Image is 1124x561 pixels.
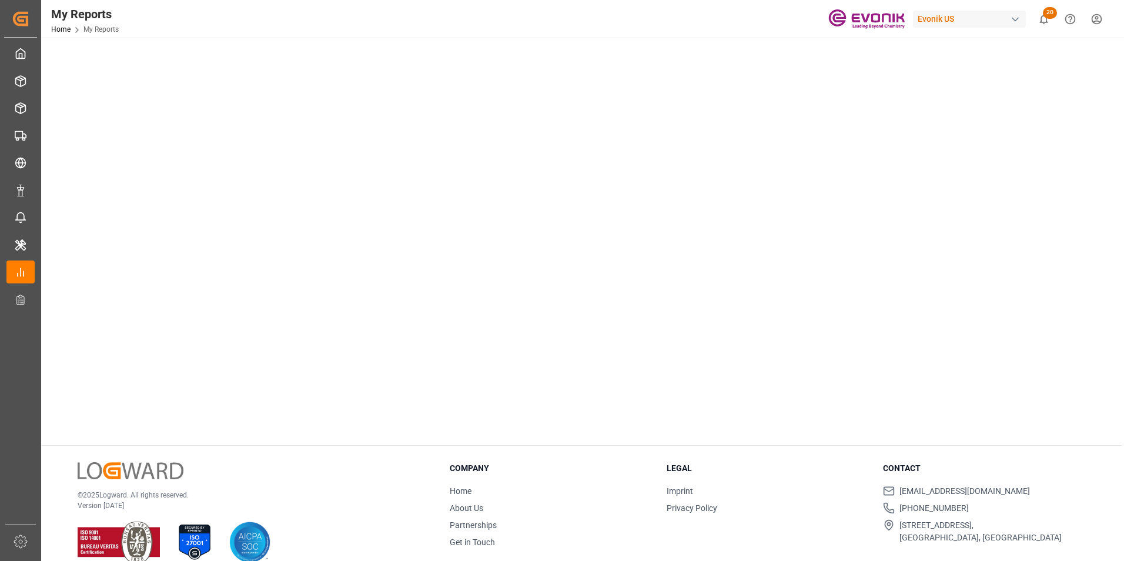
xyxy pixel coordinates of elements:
[450,486,471,496] a: Home
[667,486,693,496] a: Imprint
[828,9,905,29] img: Evonik-brand-mark-Deep-Purple-RGB.jpeg_1700498283.jpeg
[899,485,1030,497] span: [EMAIL_ADDRESS][DOMAIN_NAME]
[667,503,717,513] a: Privacy Policy
[899,502,969,515] span: [PHONE_NUMBER]
[78,490,420,500] p: © 2025 Logward. All rights reserved.
[913,8,1031,30] button: Evonik US
[883,462,1085,475] h3: Contact
[450,537,495,547] a: Get in Touch
[899,519,1062,544] span: [STREET_ADDRESS], [GEOGRAPHIC_DATA], [GEOGRAPHIC_DATA]
[450,462,652,475] h3: Company
[78,500,420,511] p: Version [DATE]
[450,520,497,530] a: Partnerships
[51,5,119,23] div: My Reports
[1043,7,1057,19] span: 20
[51,25,71,34] a: Home
[450,503,483,513] a: About Us
[667,462,869,475] h3: Legal
[1031,6,1057,32] button: show 20 new notifications
[1057,6,1083,32] button: Help Center
[913,11,1026,28] div: Evonik US
[78,462,183,479] img: Logward Logo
